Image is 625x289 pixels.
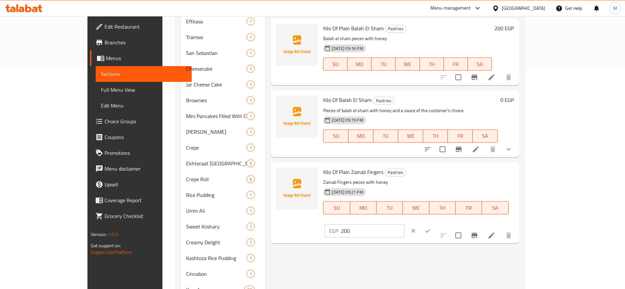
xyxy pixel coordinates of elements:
button: TH [429,201,456,214]
span: 6 [247,176,254,182]
span: TU [376,131,396,141]
button: WE [398,130,423,143]
div: items [247,191,255,199]
button: FR [448,130,473,143]
button: ok [421,224,435,238]
span: Cheesecake [186,65,247,73]
button: TH [423,130,448,143]
p: Balah el sham pieces with honey [323,35,492,43]
div: items [247,159,255,167]
a: Coverage Report [90,192,192,208]
div: items [247,238,255,246]
a: Upsell [90,177,192,192]
p: Pieces of balah el sham with honey and a sauce of the customer's choice [323,107,497,115]
span: 1 [247,192,254,198]
button: TH [420,58,444,71]
button: delete [501,69,517,85]
button: clear [406,224,421,238]
span: SA [470,60,489,69]
div: items [247,112,255,120]
span: SA [485,203,506,213]
div: items [247,175,255,183]
span: Menus [106,54,186,62]
div: Pastries [385,169,406,177]
span: 1 [247,224,254,230]
span: TH [432,203,453,213]
span: 1 [247,255,254,261]
div: items [247,128,255,136]
div: Creamy Delight1 [181,234,265,250]
button: SU [323,201,350,214]
div: Crepe1 [181,140,265,156]
h6: 200 EGP [494,24,514,33]
span: Brownies [186,96,247,104]
span: Kilo Of Balah El Sham [323,95,372,105]
img: Kilo Of Balah El Sham [276,95,318,137]
span: SA [475,131,495,141]
div: Matilda Cake [186,128,247,136]
a: Menus [90,50,192,66]
span: Promotions [105,149,186,157]
span: Edit Restaurant [105,23,186,31]
span: Pastries [385,169,406,176]
span: WE [398,60,417,69]
a: Branches [90,35,192,50]
div: items [247,33,255,41]
div: items [247,254,255,262]
button: WE [396,58,420,71]
span: TH [426,131,445,141]
div: Crepe Roll6 [181,171,265,187]
span: Kilo Of Plain Zainab Fingers [323,167,383,177]
button: TU [376,201,403,214]
div: Crepe [186,144,247,152]
span: Upsell [105,181,186,188]
div: Sweet Koshary1 [181,219,265,234]
div: Jar Cheese Cake1 [181,77,265,92]
span: 1 [247,97,254,104]
a: Edit menu item [472,145,480,153]
div: Umm Ali1 [181,203,265,219]
button: SU [323,130,349,143]
div: Ekhteraat [GEOGRAPHIC_DATA]5 [181,156,265,171]
span: MO [351,131,371,141]
span: MO [353,203,374,213]
span: Version: [91,230,107,239]
span: Kilo Of Plain Balah El Sham [323,23,384,33]
span: SU [326,203,347,213]
span: M [613,5,617,12]
button: TU [372,58,396,71]
div: items [247,65,255,73]
button: delete [485,141,501,157]
a: Promotions [90,145,192,161]
input: Please enter price [341,224,404,237]
span: 1 [247,208,254,214]
div: Pastries [385,25,406,33]
button: FR [456,201,482,214]
div: items [247,223,255,230]
div: San Sebastian1 [181,45,265,61]
span: Cinnabon [186,270,247,278]
button: show more [501,141,517,157]
button: SA [473,130,498,143]
span: 1 [247,239,254,246]
span: Sweet Koshary [186,223,247,230]
span: FR [446,60,465,69]
span: 1 [247,129,254,135]
a: Full Menu View [96,82,192,98]
div: [GEOGRAPHIC_DATA] [502,5,545,12]
button: delete [501,228,517,243]
span: 5 [247,160,254,167]
p: EGP [329,227,338,235]
div: Tramsio1 [181,29,265,45]
div: Pastries [373,97,394,105]
span: Jar Cheese Cake [186,81,247,88]
div: items [247,96,255,104]
span: WE [401,131,421,141]
span: Grocery Checklist [105,212,186,220]
span: [DATE] 09:21 PM [329,189,366,195]
div: items [247,17,255,25]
